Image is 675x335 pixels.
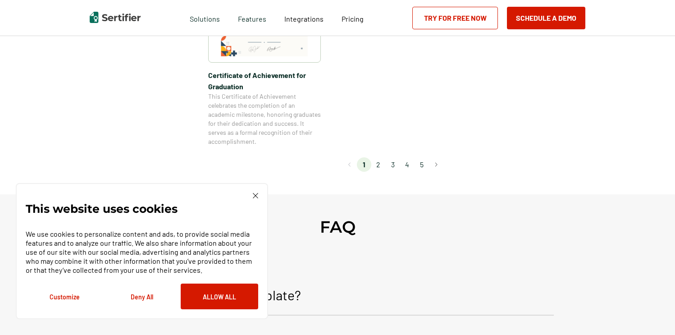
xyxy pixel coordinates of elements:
[284,12,324,23] a: Integrations
[284,14,324,23] span: Integrations
[630,292,675,335] iframe: Chat Widget
[507,7,585,29] button: Schedule a Demo
[208,69,321,92] span: Certificate of Achievement for Graduation
[90,12,141,23] img: Sertifier | Digital Credentialing Platform
[26,204,178,213] p: This website uses cookies
[342,14,364,23] span: Pricing
[26,284,103,309] button: Customize
[386,157,400,172] li: page 3
[181,284,258,309] button: Allow All
[103,284,181,309] button: Deny All
[415,157,429,172] li: page 5
[357,157,371,172] li: page 1
[412,7,498,29] a: Try for Free Now
[208,92,321,146] span: This Certificate of Achievement celebrates the completion of an academic milestone, honoring grad...
[121,277,554,316] button: What is a certificate template?
[320,217,356,237] h2: FAQ
[190,12,220,23] span: Solutions
[342,12,364,23] a: Pricing
[429,157,443,172] button: Go to next page
[400,157,415,172] li: page 4
[371,157,386,172] li: page 2
[26,229,258,275] p: We use cookies to personalize content and ads, to provide social media features and to analyze ou...
[342,157,357,172] button: Go to previous page
[238,12,266,23] span: Features
[253,193,258,198] img: Cookie Popup Close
